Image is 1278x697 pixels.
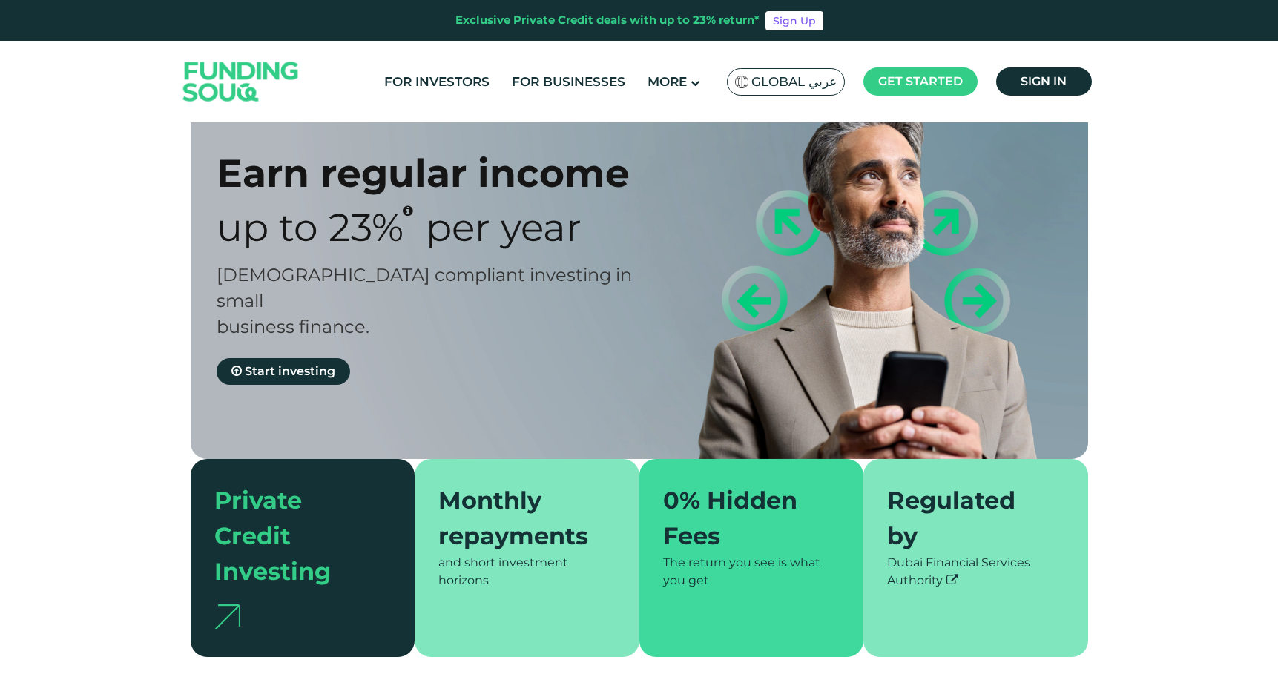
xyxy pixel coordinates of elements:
div: Dubai Financial Services Authority [887,554,1064,589]
a: Sign Up [765,11,823,30]
div: Earn regular income [217,150,665,196]
span: Global عربي [751,73,837,90]
img: arrow [214,604,240,629]
div: Private Credit Investing [214,483,374,589]
span: More [648,74,687,89]
div: and short investment horizons [438,554,616,589]
div: The return you see is what you get [663,554,840,589]
div: Monthly repayments [438,483,598,554]
a: For Businesses [508,70,629,94]
span: Per Year [426,204,582,251]
i: 23% IRR (expected) ~ 15% Net yield (expected) [403,205,413,217]
div: Regulated by [887,483,1047,554]
a: Sign in [996,67,1092,96]
span: Up to 23% [217,204,404,251]
a: For Investors [381,70,493,94]
img: SA Flag [735,76,748,88]
span: Start investing [245,364,335,378]
span: Get started [878,74,963,88]
a: Start investing [217,358,350,385]
div: 0% Hidden Fees [663,483,823,554]
div: Exclusive Private Credit deals with up to 23% return* [455,12,760,29]
img: Logo [168,44,314,119]
span: Sign in [1021,74,1067,88]
span: [DEMOGRAPHIC_DATA] compliant investing in small business finance. [217,264,632,337]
